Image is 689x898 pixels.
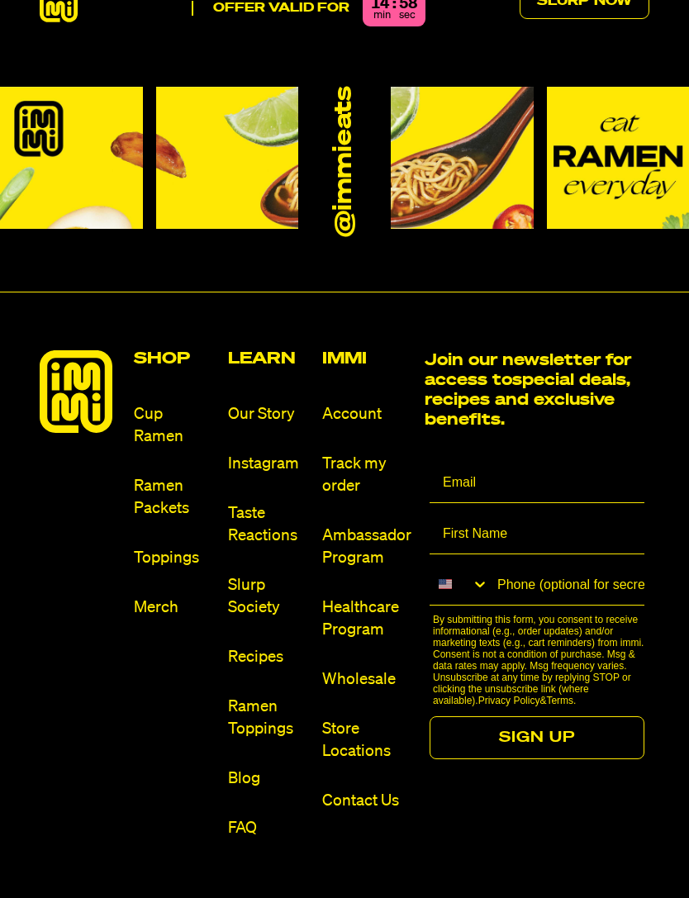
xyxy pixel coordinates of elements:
[322,718,411,763] a: Store Locations
[399,11,416,21] span: sec
[134,403,215,448] a: Cup Ramen
[322,403,411,425] a: Account
[478,695,540,706] a: Privacy Policy
[391,87,534,230] img: Instagram
[228,646,309,668] a: Recipes
[322,790,411,812] a: Contact Us
[134,350,215,367] h2: Shop
[439,577,452,591] img: United States
[322,453,411,497] a: Track my order
[546,695,573,706] a: Terms
[228,350,309,367] h2: Learn
[228,696,309,740] a: Ramen Toppings
[322,350,411,367] h2: Immi
[134,596,215,619] a: Merch
[228,767,309,790] a: Blog
[228,403,309,425] a: Our Story
[425,350,649,430] h2: Join our newsletter for access to special deals, recipes and exclusive benefits.
[489,564,644,605] input: Phone (optional for secret deals)
[228,453,309,475] a: Instagram
[330,87,359,237] a: @immieats
[322,668,411,691] a: Wholesale
[322,596,411,641] a: Healthcare Program
[322,525,411,569] a: Ambassador Program
[8,821,178,890] iframe: Marketing Popup
[430,462,644,503] input: Email
[433,614,649,706] p: By submitting this form, you consent to receive informational (e.g., order updates) and/or market...
[373,11,391,21] span: min
[134,475,215,520] a: Ramen Packets
[430,564,489,604] button: Search Countries
[228,574,309,619] a: Slurp Society
[156,87,299,230] img: Instagram
[228,817,309,839] a: FAQ
[134,547,215,569] a: Toppings
[430,513,644,554] input: First Name
[228,502,309,547] a: Taste Reactions
[192,1,349,17] p: Offer valid for
[430,716,644,759] button: SIGN UP
[40,350,112,433] img: immieats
